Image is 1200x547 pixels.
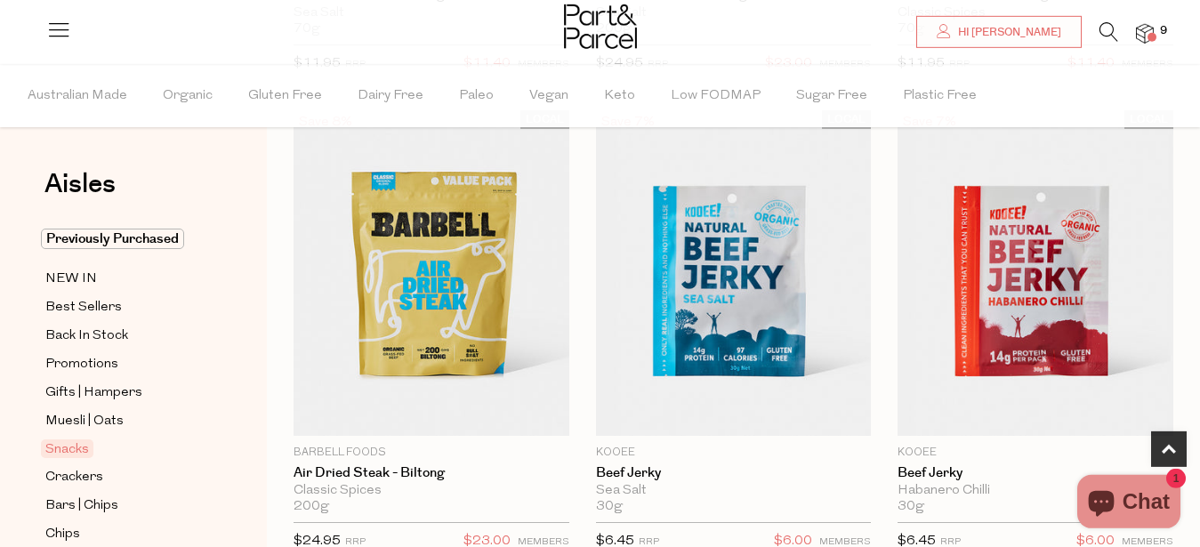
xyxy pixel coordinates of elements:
[796,65,867,127] span: Sugar Free
[529,65,568,127] span: Vegan
[518,537,569,547] small: MEMBERS
[898,445,1173,461] p: KOOEE
[45,268,207,290] a: NEW IN
[45,297,122,318] span: Best Sellers
[345,537,366,547] small: RRP
[45,229,207,250] a: Previously Purchased
[596,445,872,461] p: KOOEE
[44,171,116,215] a: Aisles
[248,65,322,127] span: Gluten Free
[45,523,207,545] a: Chips
[903,65,977,127] span: Plastic Free
[28,65,127,127] span: Australian Made
[596,483,872,499] div: Sea Salt
[1156,23,1172,39] span: 9
[45,466,207,488] a: Crackers
[898,483,1173,499] div: Habanero Chilli
[604,65,635,127] span: Keto
[898,465,1173,481] a: Beef Jerky
[294,499,329,515] span: 200g
[1072,475,1186,533] inbox-online-store-chat: Shopify online store chat
[45,524,80,545] span: Chips
[294,483,569,499] div: Classic Spices
[294,445,569,461] p: Barbell Foods
[294,110,569,436] img: Air Dried Steak - Biltong
[45,354,118,375] span: Promotions
[45,326,128,347] span: Back In Stock
[1136,24,1154,43] a: 9
[45,296,207,318] a: Best Sellers
[564,4,637,49] img: Part&Parcel
[639,537,659,547] small: RRP
[44,165,116,204] span: Aisles
[1122,537,1173,547] small: MEMBERS
[916,16,1082,48] a: Hi [PERSON_NAME]
[671,65,761,127] span: Low FODMAP
[45,269,97,290] span: NEW IN
[45,325,207,347] a: Back In Stock
[45,495,118,517] span: Bars | Chips
[294,465,569,481] a: Air Dried Steak - Biltong
[45,467,103,488] span: Crackers
[41,229,184,249] span: Previously Purchased
[45,382,142,404] span: Gifts | Hampers
[596,110,872,436] img: Beef Jerky
[459,65,494,127] span: Paleo
[596,499,623,515] span: 30g
[45,438,207,460] a: Snacks
[45,382,207,404] a: Gifts | Hampers
[45,410,207,432] a: Muesli | Oats
[898,110,1173,436] img: Beef Jerky
[954,25,1061,40] span: Hi [PERSON_NAME]
[41,439,93,458] span: Snacks
[596,465,872,481] a: Beef Jerky
[45,353,207,375] a: Promotions
[358,65,423,127] span: Dairy Free
[940,537,961,547] small: RRP
[819,537,871,547] small: MEMBERS
[163,65,213,127] span: Organic
[45,411,124,432] span: Muesli | Oats
[898,499,924,515] span: 30g
[45,495,207,517] a: Bars | Chips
